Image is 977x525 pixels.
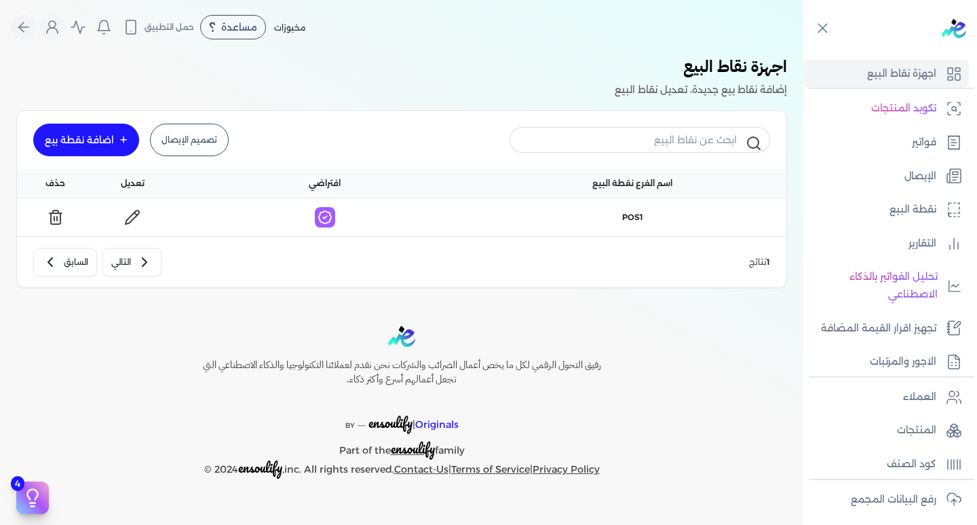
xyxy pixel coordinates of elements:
[767,257,770,267] span: 1
[388,326,415,347] img: logo
[274,22,305,33] span: مخبوزات
[870,353,936,371] p: الاجور والمرتبات
[889,201,936,219] p: نقطة البيع
[851,491,936,509] p: رفع البيانات المجمع
[904,168,936,185] p: الإيصال
[622,211,643,223] span: POS1
[803,60,969,88] a: اجهزة نقاط البيع
[510,127,770,153] input: ابحث عن نقاط البيع
[803,128,969,157] a: فواتير
[391,444,435,456] a: ensoulify
[942,19,966,38] img: logo
[867,65,936,83] p: اجهزة نقاط البيع
[803,416,969,445] a: المنتجات
[221,22,257,32] span: مساعدة
[912,134,936,151] p: فواتير
[803,162,969,191] a: الإيصال
[749,253,770,271] p: نتائج
[45,177,65,189] span: حذف
[119,16,197,39] button: حمل التطبيق
[821,320,936,338] p: تجهيز اقرار القيمة المضافة
[810,268,938,303] p: تحليل الفواتير بالذكاء الاصطناعي
[394,463,448,475] a: Contact-Us
[200,15,266,39] div: مساعدة
[238,457,282,478] span: ensoulify
[358,418,366,427] sup: __
[174,358,630,387] h6: رفيق التحول الرقمي لكل ما يخص أعمال الضرائب والشركات نحن نقدم لعملائنا التكنولوجيا والذكاء الاصطن...
[592,177,672,189] span: اسم الفرع نقطة البيع
[871,100,936,117] p: تكويد المنتجات
[908,235,936,253] p: التقارير
[121,177,145,189] span: تعديل
[803,383,969,412] a: العملاء
[803,314,969,343] a: تجهيز اقرار القيمة المضافة
[451,463,530,475] a: Terms of Service
[11,476,24,491] span: 4
[174,459,630,479] p: © 2024 ,inc. All rights reserved. | |
[533,463,600,475] a: Privacy Policy
[803,486,969,514] a: رفع البيانات المجمع
[150,124,229,156] a: تصميم الإيصال
[887,456,936,473] p: كود الصنف
[897,422,936,439] p: المنتجات
[803,263,969,308] a: تحليل الفواتير بالذكاء الاصطناعي
[16,482,49,514] button: 4
[903,388,936,406] p: العملاء
[145,21,194,33] span: حمل التطبيق
[174,398,630,435] p: |
[102,248,161,276] button: التالي
[803,94,969,123] a: تكويد المنتجات
[415,418,459,431] span: Originals
[33,248,97,276] button: السابق
[174,435,630,460] p: Part of the family
[803,450,969,479] a: كود الصنف
[803,230,969,258] a: التقارير
[391,438,435,459] span: ensoulify
[309,177,341,189] span: افتراضي
[33,124,139,156] a: اضافة نقطة بيع
[345,421,355,430] span: BY
[368,412,413,433] span: ensoulify
[45,135,114,145] div: اضافة نقطة بيع
[803,348,969,376] a: الاجور والمرتبات
[615,82,787,99] p: إضافة نقاط بيع جديدة، تعديل نقاط البيع
[803,196,969,224] a: نقطة البيع
[615,54,787,82] h3: اجهزة نقاط البيع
